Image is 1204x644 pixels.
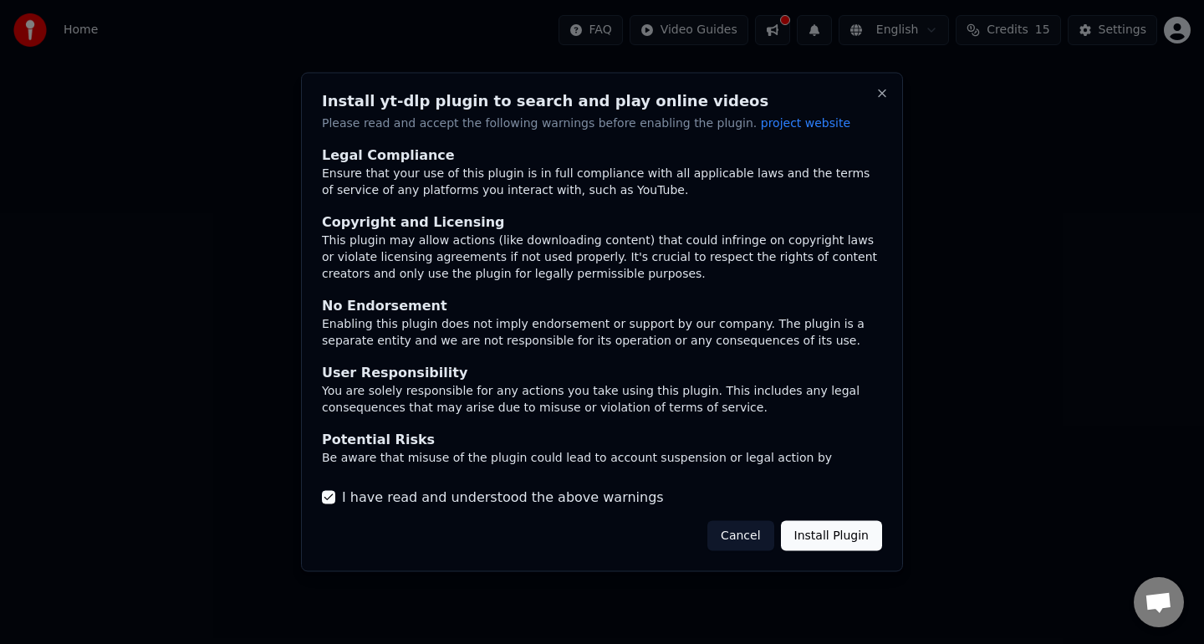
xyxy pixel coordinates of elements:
div: Potential Risks [322,429,882,449]
div: User Responsibility [322,362,882,382]
span: project website [761,116,850,130]
button: Install Plugin [781,520,882,550]
h2: Install yt-dlp plugin to search and play online videos [322,94,882,109]
div: Copyright and Licensing [322,212,882,232]
div: Legal Compliance [322,145,882,165]
div: No Endorsement [322,295,882,315]
p: Please read and accept the following warnings before enabling the plugin. [322,115,882,132]
label: I have read and understood the above warnings [342,487,664,507]
div: This plugin may allow actions (like downloading content) that could infringe on copyright laws or... [322,232,882,282]
button: Cancel [707,520,773,550]
div: You are solely responsible for any actions you take using this plugin. This includes any legal co... [322,382,882,416]
div: Be aware that misuse of the plugin could lead to account suspension or legal action by affected p... [322,449,882,483]
div: Ensure that your use of this plugin is in full compliance with all applicable laws and the terms ... [322,165,882,198]
div: Enabling this plugin does not imply endorsement or support by our company. The plugin is a separa... [322,315,882,349]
